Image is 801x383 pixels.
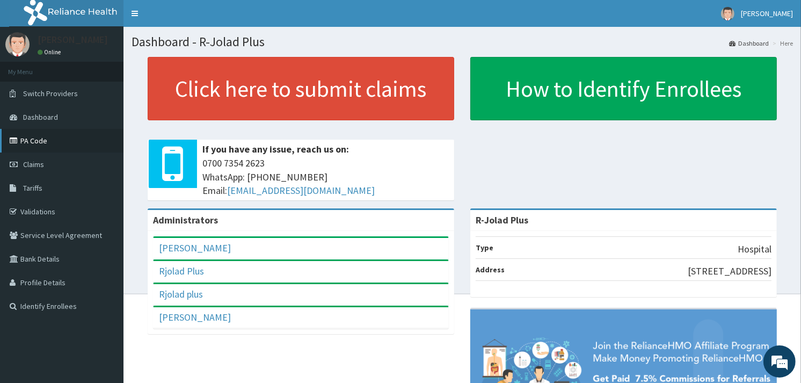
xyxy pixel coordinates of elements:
[741,9,793,18] span: [PERSON_NAME]
[202,156,449,198] span: 0700 7354 2623 WhatsApp: [PHONE_NUMBER] Email:
[159,265,204,277] a: Rjolad Plus
[729,39,769,48] a: Dashboard
[20,54,43,81] img: d_794563401_company_1708531726252_794563401
[23,183,42,193] span: Tariffs
[23,160,44,169] span: Claims
[153,214,218,226] b: Administrators
[770,39,793,48] li: Here
[23,112,58,122] span: Dashboard
[5,263,205,300] textarea: Type your message and hit 'Enter'
[148,57,454,120] a: Click here to submit claims
[688,264,771,278] p: [STREET_ADDRESS]
[159,242,231,254] a: [PERSON_NAME]
[38,35,108,45] p: [PERSON_NAME]
[721,7,734,20] img: User Image
[476,265,505,274] b: Address
[159,288,203,300] a: Rjolad plus
[476,243,493,252] b: Type
[62,120,148,228] span: We're online!
[56,60,180,74] div: Chat with us now
[38,48,63,56] a: Online
[132,35,793,49] h1: Dashboard - R-Jolad Plus
[176,5,202,31] div: Minimize live chat window
[23,89,78,98] span: Switch Providers
[202,143,349,155] b: If you have any issue, reach us on:
[738,242,771,256] p: Hospital
[470,57,777,120] a: How to Identify Enrollees
[159,311,231,323] a: [PERSON_NAME]
[5,32,30,56] img: User Image
[227,184,375,197] a: [EMAIL_ADDRESS][DOMAIN_NAME]
[476,214,528,226] strong: R-Jolad Plus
